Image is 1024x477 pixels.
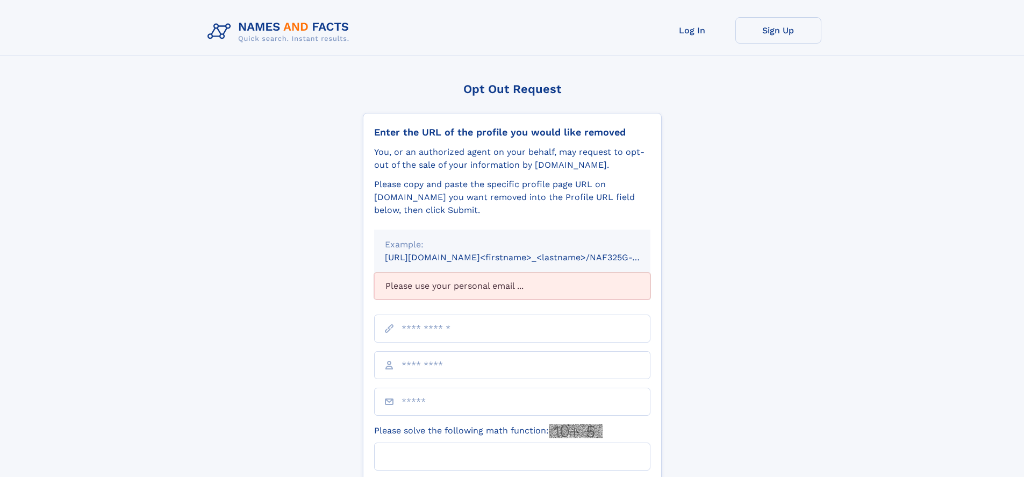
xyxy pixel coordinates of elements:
label: Please solve the following math function: [374,424,603,438]
div: Example: [385,238,640,251]
div: Please copy and paste the specific profile page URL on [DOMAIN_NAME] you want removed into the Pr... [374,178,650,217]
div: Enter the URL of the profile you would like removed [374,126,650,138]
a: Sign Up [735,17,821,44]
a: Log In [649,17,735,44]
small: [URL][DOMAIN_NAME]<firstname>_<lastname>/NAF325G-xxxxxxxx [385,252,671,262]
div: Please use your personal email ... [374,273,650,300]
div: You, or an authorized agent on your behalf, may request to opt-out of the sale of your informatio... [374,146,650,172]
div: Opt Out Request [363,82,662,96]
img: Logo Names and Facts [203,17,358,46]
